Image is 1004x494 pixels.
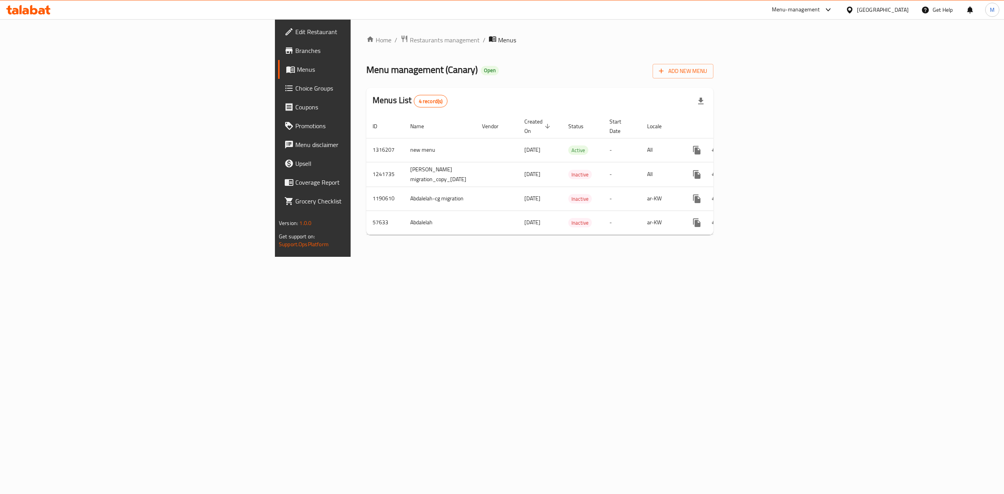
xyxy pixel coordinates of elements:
[414,98,447,105] span: 4 record(s)
[278,135,443,154] a: Menu disclaimer
[524,169,540,179] span: [DATE]
[641,187,681,211] td: ar-KW
[295,196,437,206] span: Grocery Checklist
[524,193,540,203] span: [DATE]
[295,140,437,149] span: Menu disclaimer
[366,114,769,235] table: enhanced table
[691,92,710,111] div: Export file
[414,95,448,107] div: Total records count
[278,98,443,116] a: Coupons
[278,192,443,211] a: Grocery Checklist
[641,211,681,234] td: ar-KW
[410,122,434,131] span: Name
[279,239,329,249] a: Support.OpsPlatform
[568,194,592,203] div: Inactive
[641,162,681,187] td: All
[498,35,516,45] span: Menus
[659,66,707,76] span: Add New Menu
[688,213,706,232] button: more
[279,218,298,228] span: Version:
[295,46,437,55] span: Branches
[641,138,681,162] td: All
[279,231,315,242] span: Get support on:
[295,178,437,187] span: Coverage Report
[568,122,594,131] span: Status
[603,187,641,211] td: -
[278,41,443,60] a: Branches
[295,27,437,36] span: Edit Restaurant
[568,194,592,203] span: Inactive
[524,145,540,155] span: [DATE]
[524,217,540,227] span: [DATE]
[653,64,713,78] button: Add New Menu
[278,79,443,98] a: Choice Groups
[373,94,447,107] h2: Menus List
[278,60,443,79] a: Menus
[568,146,588,155] span: Active
[688,141,706,160] button: more
[299,218,311,228] span: 1.0.0
[990,5,995,14] span: M
[772,5,820,15] div: Menu-management
[295,84,437,93] span: Choice Groups
[603,162,641,187] td: -
[278,22,443,41] a: Edit Restaurant
[366,35,713,45] nav: breadcrumb
[609,117,631,136] span: Start Date
[524,117,553,136] span: Created On
[278,173,443,192] a: Coverage Report
[681,114,769,138] th: Actions
[410,35,480,45] span: Restaurants management
[481,66,499,75] div: Open
[706,189,725,208] button: Change Status
[603,211,641,234] td: -
[373,122,387,131] span: ID
[295,102,437,112] span: Coupons
[297,65,437,74] span: Menus
[278,116,443,135] a: Promotions
[568,218,592,227] span: Inactive
[568,218,592,227] div: Inactive
[706,141,725,160] button: Change Status
[278,154,443,173] a: Upsell
[483,35,486,45] li: /
[482,122,509,131] span: Vendor
[647,122,672,131] span: Locale
[706,213,725,232] button: Change Status
[568,170,592,179] span: Inactive
[688,165,706,184] button: more
[481,67,499,74] span: Open
[295,121,437,131] span: Promotions
[295,159,437,168] span: Upsell
[857,5,909,14] div: [GEOGRAPHIC_DATA]
[688,189,706,208] button: more
[603,138,641,162] td: -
